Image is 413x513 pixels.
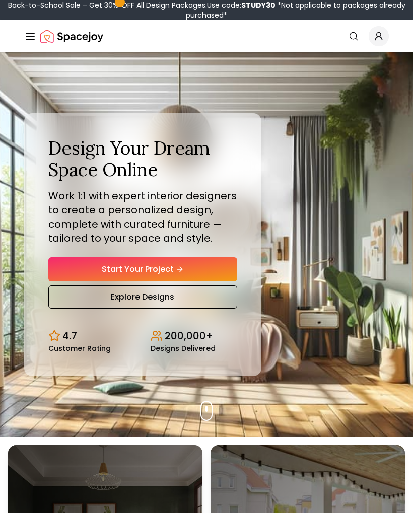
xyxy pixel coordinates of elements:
[48,257,237,281] a: Start Your Project
[24,20,389,52] nav: Global
[62,329,77,343] p: 4.7
[40,26,103,46] a: Spacejoy
[48,137,237,181] h1: Design Your Dream Space Online
[40,26,103,46] img: Spacejoy Logo
[48,285,237,309] a: Explore Designs
[48,345,111,352] small: Customer Rating
[48,321,237,352] div: Design stats
[48,189,237,245] p: Work 1:1 with expert interior designers to create a personalized design, complete with curated fu...
[151,345,216,352] small: Designs Delivered
[165,329,213,343] p: 200,000+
